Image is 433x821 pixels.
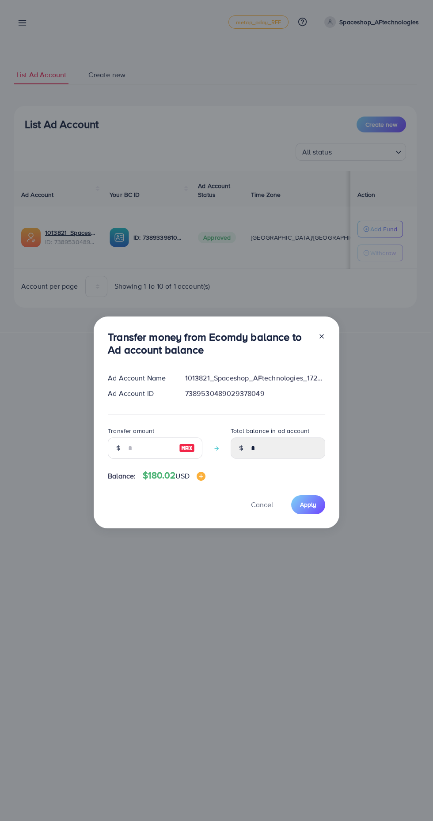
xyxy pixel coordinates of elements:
[300,500,316,509] span: Apply
[395,781,426,814] iframe: Chat
[231,426,309,435] label: Total balance in ad account
[179,443,195,453] img: image
[251,500,273,509] span: Cancel
[101,388,178,399] div: Ad Account ID
[175,471,189,481] span: USD
[291,495,325,514] button: Apply
[108,471,136,481] span: Balance:
[108,331,311,356] h3: Transfer money from Ecomdy balance to Ad account balance
[108,426,154,435] label: Transfer amount
[178,373,332,383] div: 1013821_Spaceshop_AFtechnologies_1720509149843
[240,495,284,514] button: Cancel
[178,388,332,399] div: 7389530489029378049
[101,373,178,383] div: Ad Account Name
[143,470,205,481] h4: $180.02
[197,472,205,481] img: image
